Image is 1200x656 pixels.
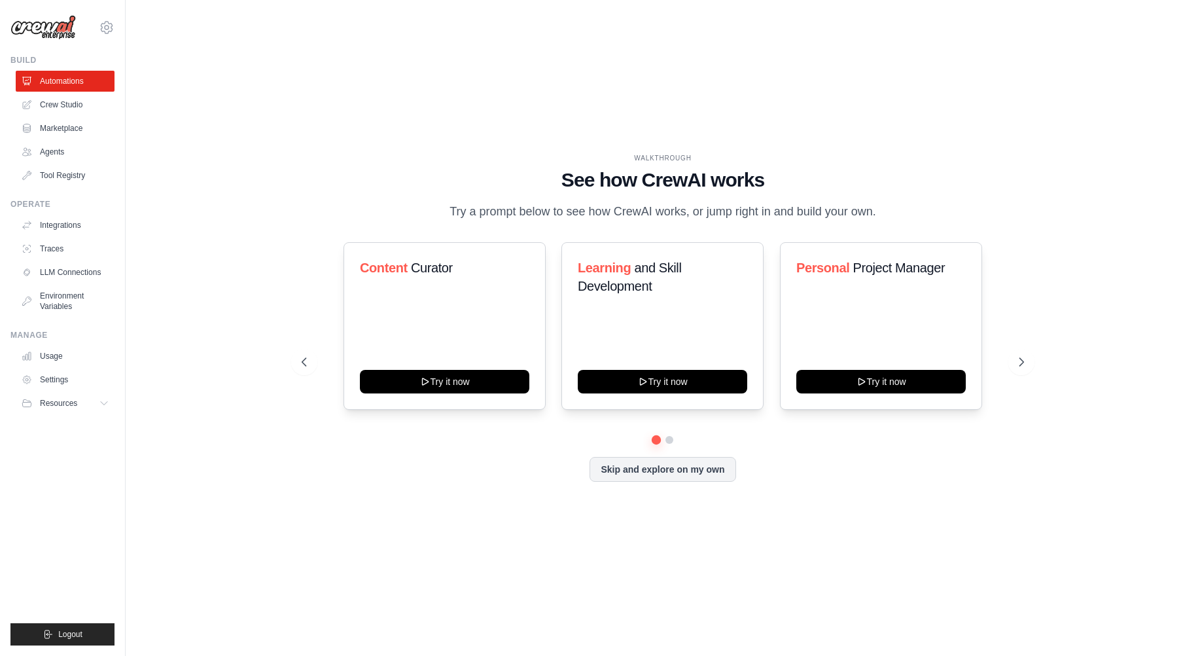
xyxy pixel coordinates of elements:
[16,215,115,236] a: Integrations
[10,330,115,340] div: Manage
[411,261,453,275] span: Curator
[1135,593,1200,656] iframe: Chat Widget
[302,168,1024,192] h1: See how CrewAI works
[578,261,631,275] span: Learning
[10,15,76,40] img: Logo
[58,629,82,640] span: Logout
[443,202,883,221] p: Try a prompt below to see how CrewAI works, or jump right in and build your own.
[16,346,115,367] a: Usage
[16,71,115,92] a: Automations
[360,261,408,275] span: Content
[40,398,77,409] span: Resources
[16,262,115,283] a: LLM Connections
[16,118,115,139] a: Marketplace
[16,393,115,414] button: Resources
[16,141,115,162] a: Agents
[796,370,966,393] button: Try it now
[16,369,115,390] a: Settings
[590,457,735,482] button: Skip and explore on my own
[10,55,115,65] div: Build
[16,285,115,317] a: Environment Variables
[302,153,1024,163] div: WALKTHROUGH
[796,261,849,275] span: Personal
[16,165,115,186] a: Tool Registry
[10,199,115,210] div: Operate
[16,238,115,259] a: Traces
[360,370,529,393] button: Try it now
[853,261,945,275] span: Project Manager
[16,94,115,115] a: Crew Studio
[578,370,747,393] button: Try it now
[10,623,115,646] button: Logout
